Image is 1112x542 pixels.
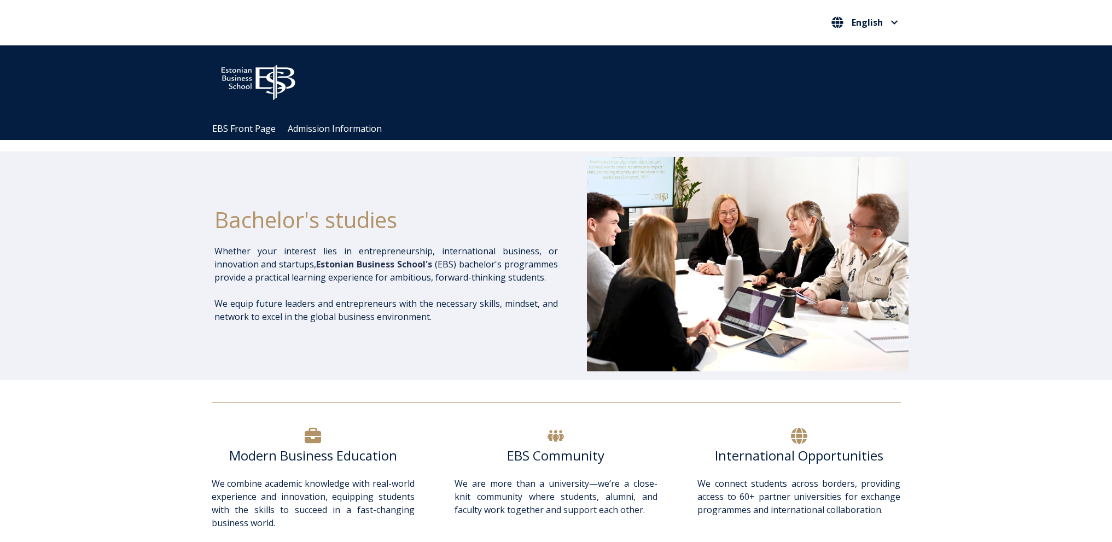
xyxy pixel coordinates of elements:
[697,477,900,516] p: We connect students across borders, providing access to 60+ partner universities for exchange pro...
[515,75,650,88] span: Community for Growth and Resp
[214,297,558,323] p: We equip future leaders and entrepreneurs with the necessary skills, mindset, and network to exce...
[214,206,558,234] h1: Bachelor's studies
[212,447,415,464] h6: Modern Business Education
[829,14,901,32] nav: Select your language
[288,123,382,135] a: Admission Information
[455,477,657,529] p: We are more than a university—we’re a close-knit community where students, alumni, and faculty wo...
[212,56,305,103] img: ebs_logo2016_white
[829,14,901,31] button: English
[212,123,276,135] a: EBS Front Page
[206,118,917,140] div: Navigation Menu
[852,18,883,27] span: English
[455,447,657,464] h6: EBS Community
[697,447,900,464] h6: International Opportunities
[587,157,909,371] img: Bachelor's at EBS
[214,244,558,284] p: Whether your interest lies in entrepreneurship, international business, or innovation and startup...
[212,477,415,529] span: We combine academic knowledge with real-world experience and innovation, equipping students with ...
[316,258,432,270] span: Estonian Business School's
